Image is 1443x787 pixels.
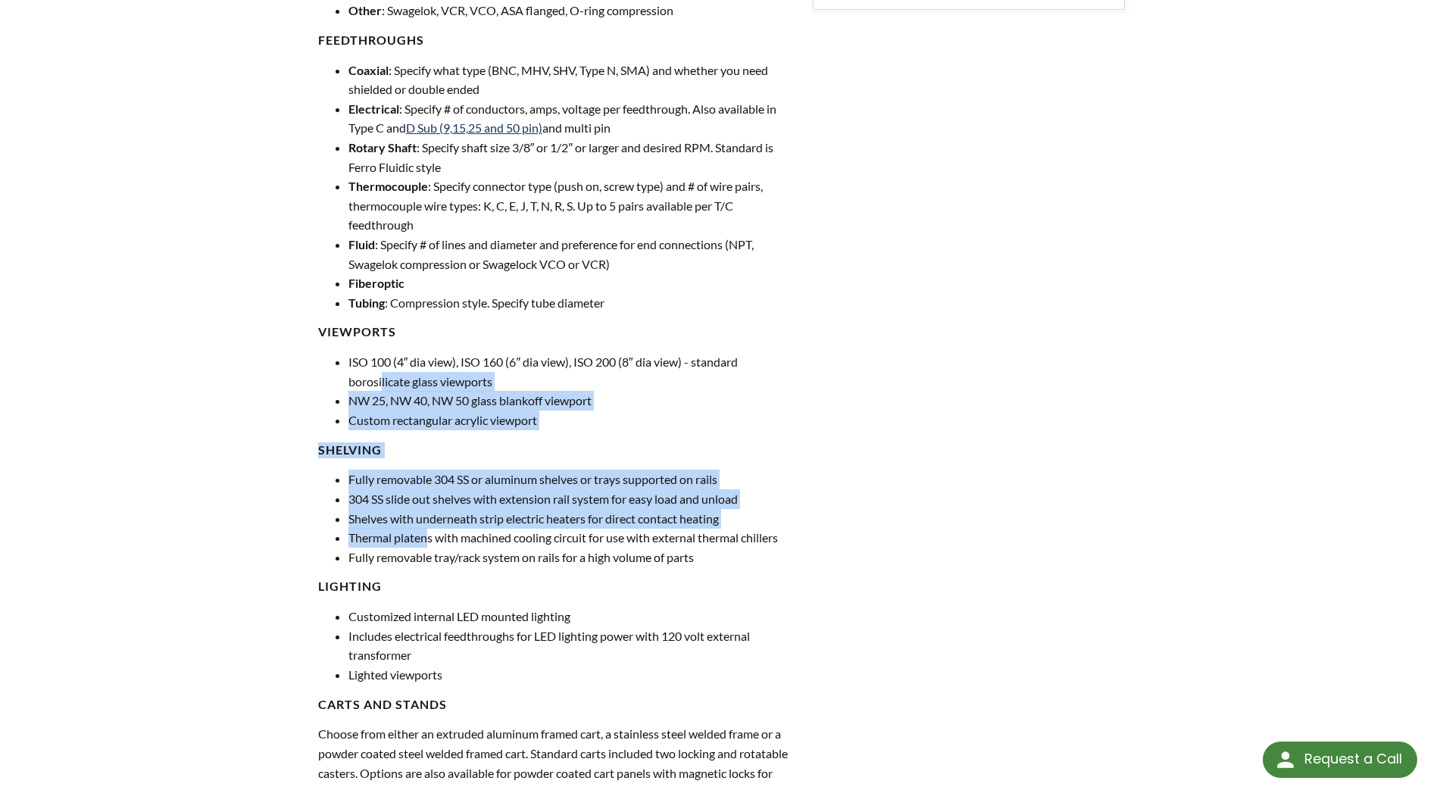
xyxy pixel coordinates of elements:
strong: Electrical [348,101,399,116]
li: Fully removable tray/rack system on rails for a high volume of parts [348,548,795,567]
a: D Sub (9,15,25 and 50 pin) [406,120,542,135]
strong: Tubing [348,295,385,310]
div: Request a Call [1304,742,1402,776]
strong: Coaxial [348,63,389,77]
h4: FEEDTHROUGHS [318,33,795,48]
li: Includes electrical feedthroughs for LED lighting power with 120 volt external transformer [348,626,795,665]
li: 304 SS slide out shelves with extension rail system for easy load and unload [348,489,795,509]
li: : Specify connector type (push on, screw type) and # of wire pairs, thermocouple wire types: K, C... [348,176,795,235]
li: Fully removable 304 SS or aluminum shelves or trays supported on rails [348,470,795,489]
li: : Swagelok, VCR, VCO, ASA flanged, O-ring compression [348,1,795,20]
li: Custom rectangular acrylic viewport [348,411,795,430]
li: Thermal platens with machined cooling circuit for use with external thermal chillers [348,528,795,548]
img: round button [1273,748,1298,772]
h4: VIEWPORTS [318,324,795,340]
li: : Specify shaft size 3/8″ or 1/2″ or larger and desired RPM. Standard is Ferro Fluidic style [348,138,795,176]
strong: Fiberoptic [348,276,404,290]
li: Lighted viewports [348,665,795,685]
li: NW 25, NW 40, NW 50 glass blankoff viewport [348,391,795,411]
strong: Other [348,3,382,17]
li: : Compression style. Specify tube diameter [348,293,795,313]
h4: SHELVING [318,442,795,458]
div: Request a Call [1263,742,1417,778]
h4: LIGHTING [318,579,795,595]
strong: Rotary Shaft [348,140,417,155]
li: : Specify # of conductors, amps, voltage per feedthrough. Also available in Type C and and multi pin [348,99,795,138]
strong: Fluid [348,237,375,251]
strong: Thermocouple [348,179,428,193]
li: ISO 100 (4″ dia view), ISO 160 (6″ dia view), ISO 200 (8″ dia view) - standard borosilicate glass... [348,352,795,391]
li: : Specify what type (BNC, MHV, SHV, Type N, SMA) and whether you need shielded or double ended [348,61,795,99]
li: Shelves with underneath strip electric heaters for direct contact heating [348,509,795,529]
li: : Specify # of lines and diameter and preference for end connections (NPT, Swagelok compression o... [348,235,795,273]
h4: CARTS AND STANDS [318,697,795,713]
li: Customized internal LED mounted lighting [348,607,795,626]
